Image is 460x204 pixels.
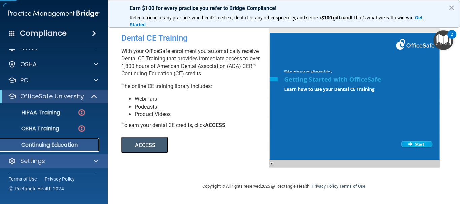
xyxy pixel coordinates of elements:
img: danger-circle.6113f641.png [77,108,86,117]
strong: $100 gift card [321,15,351,21]
h4: Compliance [20,29,67,38]
li: Podcasts [135,103,274,111]
img: PMB logo [8,7,100,21]
div: To earn your dental CE credits, click . [121,122,274,129]
div: Dental CE Training [121,28,274,48]
a: PCI [8,76,98,84]
li: Product Videos [135,111,274,118]
p: With your OfficeSafe enrollment you automatically receive Dental CE Training that provides immedi... [121,48,274,77]
button: ACCESS [121,137,168,153]
a: Privacy Policy [311,183,338,189]
b: ACCESS [205,122,225,128]
p: Settings [20,157,45,165]
span: Refer a friend at any practice, whether it's medical, dental, or any other speciality, and score a [130,15,321,21]
p: PCI [20,76,30,84]
a: OSHA [8,60,98,68]
img: danger-circle.6113f641.png [77,124,86,133]
button: Close [448,2,455,13]
p: Continuing Education [4,141,96,148]
a: OfficeSafe University [8,92,98,100]
p: Earn $100 for every practice you refer to Bridge Compliance! [130,5,438,11]
li: Webinars [135,95,274,103]
a: Settings [8,157,98,165]
span: Ⓒ Rectangle Health 2024 [9,185,64,192]
a: Privacy Policy [45,176,75,182]
button: Open Resource Center, 2 new notifications [433,30,453,50]
a: Terms of Use [9,176,37,182]
span: ! That's what we call a win-win. [351,15,415,21]
a: ACCESS [121,143,305,148]
p: The online CE training library includes: [121,83,274,90]
div: 2 [451,34,453,43]
p: OfficeSafe University [20,92,84,100]
a: Terms of Use [339,183,365,189]
p: HIPAA Training [4,109,60,116]
p: OSHA [20,60,37,68]
div: Copyright © All rights reserved 2025 @ Rectangle Health | | [161,175,407,197]
a: Get Started [130,15,424,27]
p: OSHA Training [4,125,59,132]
